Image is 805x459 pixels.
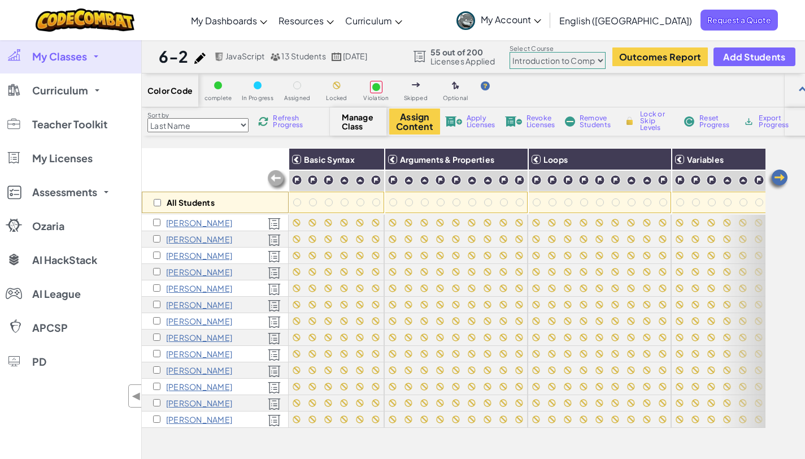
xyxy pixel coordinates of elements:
label: Select Course [510,44,606,53]
p: Adele Baker [166,218,232,227]
span: Curriculum [345,15,392,27]
img: IconPracticeLevel.svg [483,176,493,185]
span: complete [204,95,232,101]
span: Assessments [32,187,97,197]
img: IconChallengeLevel.svg [323,175,334,185]
img: IconReset.svg [684,116,695,127]
p: Henry Heins [166,317,232,326]
img: IconChallengeLevel.svg [578,175,589,185]
p: William Rasmussen [166,399,232,408]
img: Licensed [268,300,281,312]
p: Mila Viviezcas [166,415,232,424]
img: IconChallengeLevel.svg [514,175,525,185]
img: IconChallengeLevel.svg [435,175,446,185]
img: IconChallengeLevel.svg [610,175,621,185]
img: IconArchive.svg [743,116,754,127]
span: Basic Syntax [304,154,355,164]
button: Assign Content [389,109,440,135]
img: Licensed [268,267,281,279]
span: Manage Class [342,112,375,131]
img: Licensed [268,283,281,296]
img: IconRemoveStudents.svg [565,116,575,127]
a: Resources [273,5,340,36]
span: 13 Students [281,51,326,61]
img: IconPracticeLevel.svg [723,176,732,185]
img: Licensed [268,382,281,394]
span: Resources [279,15,324,27]
img: IconChallengeLevel.svg [754,175,764,185]
a: English ([GEOGRAPHIC_DATA]) [554,5,698,36]
img: IconChallengeLevel.svg [451,175,462,185]
span: Revoke Licenses [526,115,555,128]
span: Assigned [284,95,311,101]
p: Garrett Gragg [166,300,232,309]
span: Licenses Applied [430,57,495,66]
h1: 6-2 [159,46,189,67]
img: IconChallengeLevel.svg [291,175,302,185]
img: Licensed [268,250,281,263]
span: Lock or Skip Levels [640,111,673,131]
p: Cooper Cody [166,267,232,276]
img: IconPracticeLevel.svg [404,176,414,185]
span: AI League [32,289,81,299]
img: IconPracticeLevel.svg [340,176,349,185]
p: Annie Baxter [166,251,232,260]
p: Mia Hoyos [166,333,232,342]
span: Variables [687,154,724,164]
a: My Account [451,2,547,38]
img: IconLicenseApply.svg [445,116,462,127]
img: avatar [456,11,475,30]
span: My Classes [32,51,87,62]
img: Licensed [268,349,281,361]
img: Licensed [268,316,281,328]
img: IconChallengeLevel.svg [371,175,381,185]
button: Outcomes Report [612,47,708,66]
img: Licensed [268,365,281,378]
img: CodeCombat logo [36,8,134,32]
p: Dylan Presgrove [166,382,232,391]
p: Blake K [166,366,232,375]
img: IconReload.svg [258,116,268,127]
span: Apply Licenses [467,115,495,128]
p: Chase Johnson [166,349,232,358]
img: iconPencil.svg [194,53,206,64]
img: IconLock.svg [624,116,636,126]
img: IconChallengeLevel.svg [547,175,558,185]
img: IconChallengeLevel.svg [563,175,573,185]
a: My Dashboards [185,5,273,36]
span: My Dashboards [191,15,257,27]
span: Curriculum [32,85,88,96]
img: Licensed [268,234,281,246]
img: IconChallengeLevel.svg [658,175,668,185]
span: JavaScript [225,51,264,61]
p: Weston Baker [166,235,232,244]
img: IconPracticeLevel.svg [467,176,477,185]
img: IconChallengeLevel.svg [531,175,542,185]
img: Licensed [268,414,281,427]
span: Remove Students [580,115,613,128]
img: IconPracticeLevel.svg [642,176,652,185]
span: My Account [481,14,541,25]
img: IconPracticeLevel.svg [626,176,636,185]
a: Curriculum [340,5,408,36]
img: IconHint.svg [481,81,490,90]
span: In Progress [242,95,273,101]
img: IconChallengeLevel.svg [498,175,509,185]
a: Request a Quote [700,10,778,31]
img: Licensed [268,332,281,345]
span: Loops [543,154,568,164]
img: IconChallengeLevel.svg [675,175,685,185]
img: MultipleUsers.png [270,53,280,61]
span: Teacher Toolkit [32,119,107,129]
span: 55 out of 200 [430,47,495,57]
span: Reset Progress [699,115,733,128]
img: IconPracticeLevel.svg [355,176,365,185]
img: IconChallengeLevel.svg [388,175,398,185]
img: IconChallengeLevel.svg [594,175,605,185]
span: Violation [363,95,389,101]
img: javascript.png [214,53,224,61]
span: English ([GEOGRAPHIC_DATA]) [559,15,692,27]
img: IconPracticeLevel.svg [738,176,748,185]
